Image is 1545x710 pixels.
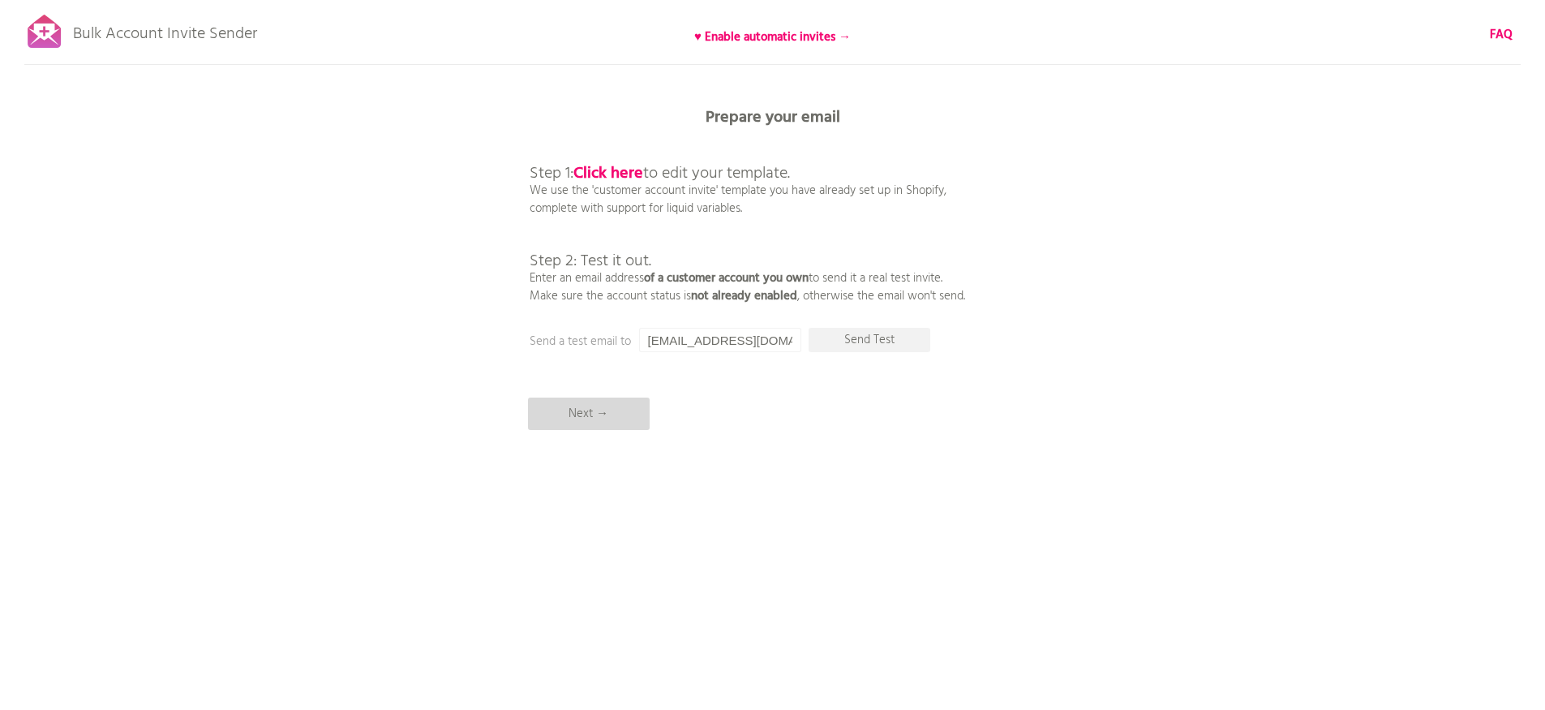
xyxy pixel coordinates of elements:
a: Click here [573,161,643,187]
span: Step 2: Test it out. [530,248,651,274]
span: Step 1: to edit your template. [530,161,790,187]
b: Prepare your email [706,105,840,131]
p: Send Test [809,328,930,352]
p: We use the 'customer account invite' template you have already set up in Shopify, complete with s... [530,130,965,305]
b: not already enabled [691,286,797,306]
p: Bulk Account Invite Sender [73,10,257,50]
a: FAQ [1490,26,1513,44]
b: FAQ [1490,25,1513,45]
p: Send a test email to [530,333,854,351]
b: of a customer account you own [644,269,809,288]
b: ♥ Enable automatic invites → [694,28,851,47]
p: Next → [528,398,650,430]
